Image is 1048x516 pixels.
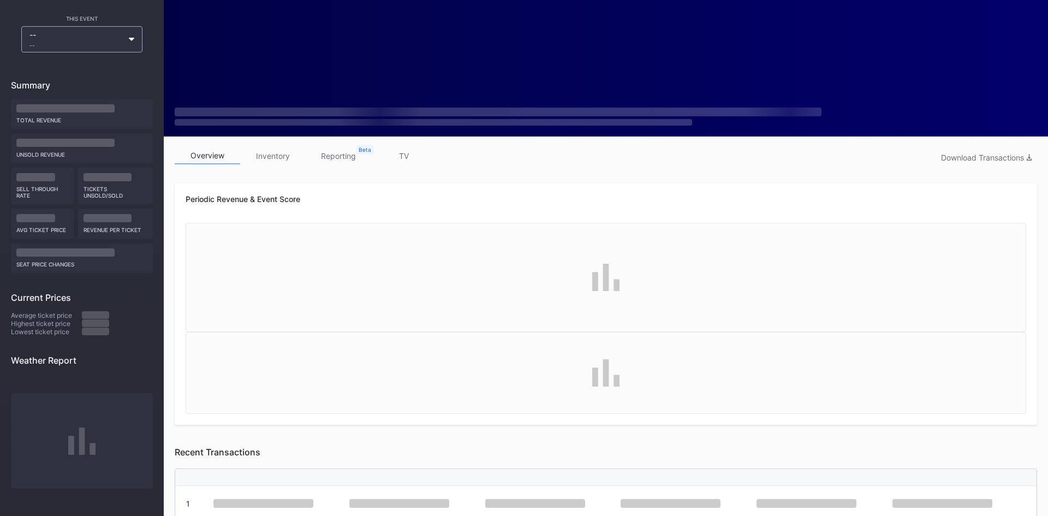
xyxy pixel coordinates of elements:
[16,257,147,268] div: seat price changes
[306,147,371,164] a: reporting
[11,80,153,91] div: Summary
[186,194,1026,204] div: Periodic Revenue & Event Score
[11,319,82,328] div: Highest ticket price
[936,150,1037,165] button: Download Transactions
[84,222,148,233] div: Revenue per ticket
[175,147,240,164] a: overview
[29,30,123,49] div: --
[371,147,437,164] a: TV
[11,328,82,336] div: Lowest ticket price
[16,112,147,123] div: Total Revenue
[11,311,82,319] div: Average ticket price
[29,42,123,49] div: --
[186,499,190,508] div: 1
[240,147,306,164] a: inventory
[11,355,153,366] div: Weather Report
[16,222,68,233] div: Avg ticket price
[16,147,147,158] div: Unsold Revenue
[84,181,148,199] div: Tickets Unsold/Sold
[16,181,68,199] div: Sell Through Rate
[941,153,1032,162] div: Download Transactions
[11,292,153,303] div: Current Prices
[11,15,153,22] div: This Event
[175,447,1037,458] div: Recent Transactions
